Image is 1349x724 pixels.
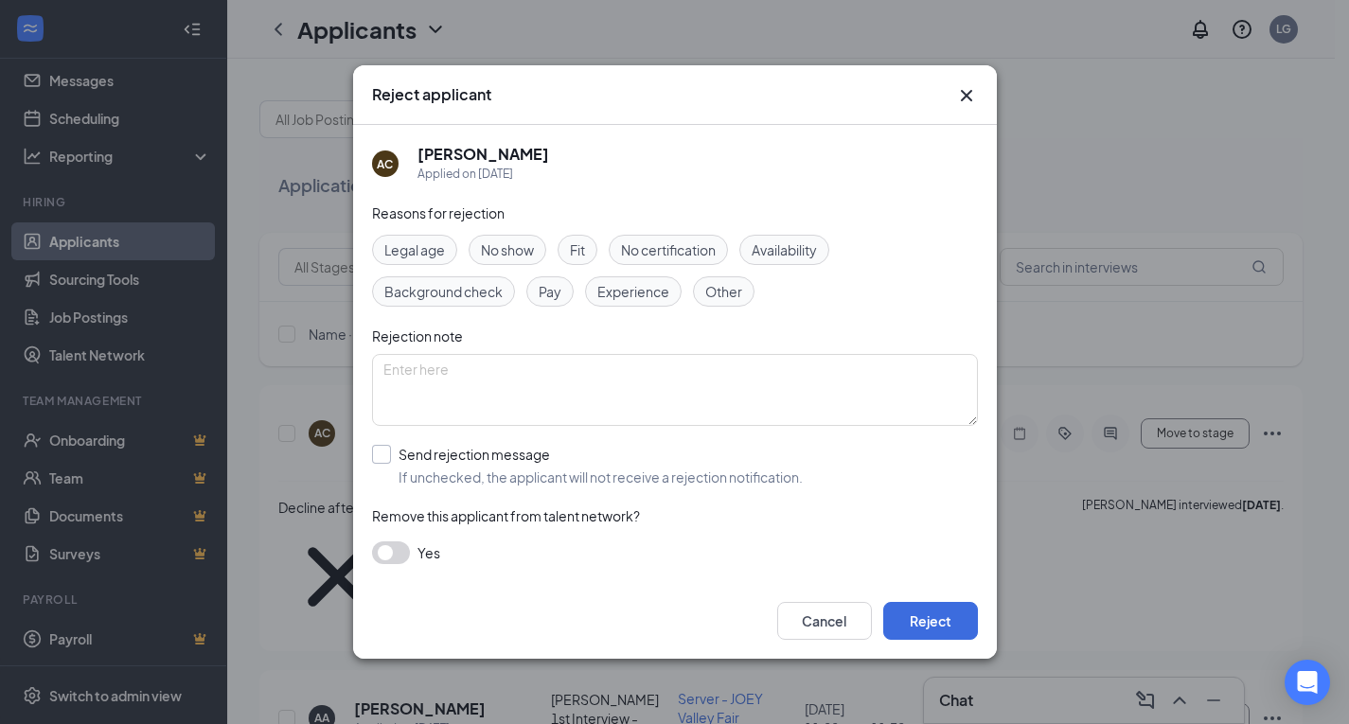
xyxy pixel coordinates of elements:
[417,165,549,184] div: Applied on [DATE]
[481,239,534,260] span: No show
[372,204,505,221] span: Reasons for rejection
[1285,660,1330,705] div: Open Intercom Messenger
[372,84,491,105] h3: Reject applicant
[372,507,640,524] span: Remove this applicant from talent network?
[955,84,978,107] button: Close
[417,144,549,165] h5: [PERSON_NAME]
[777,602,872,640] button: Cancel
[955,84,978,107] svg: Cross
[377,156,393,172] div: AC
[384,239,445,260] span: Legal age
[752,239,817,260] span: Availability
[539,281,561,302] span: Pay
[384,281,503,302] span: Background check
[417,541,440,564] span: Yes
[621,239,716,260] span: No certification
[597,281,669,302] span: Experience
[372,327,463,344] span: Rejection note
[883,602,978,640] button: Reject
[705,281,742,302] span: Other
[570,239,585,260] span: Fit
